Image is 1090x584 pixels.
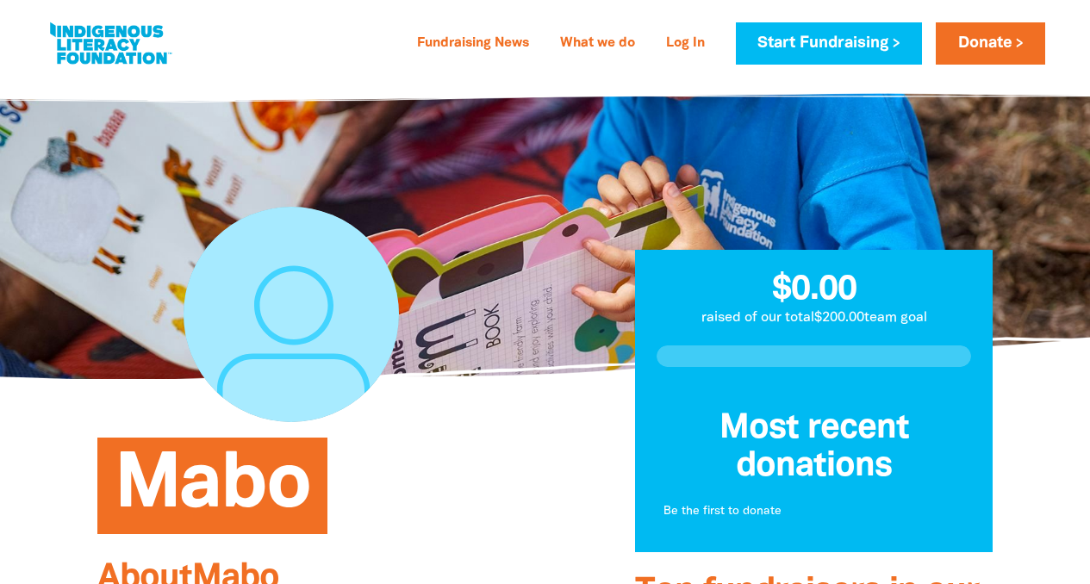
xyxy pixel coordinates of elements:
a: Log In [656,30,715,58]
a: Start Fundraising [736,22,922,65]
h3: Most recent donations [657,410,972,486]
span: $0.00 [772,274,856,306]
div: Paginated content [657,493,972,531]
div: Donation stream [657,410,972,531]
a: What we do [550,30,645,58]
p: Be the first to donate [663,503,965,520]
span: Mabo [115,450,310,534]
a: Fundraising News [407,30,539,58]
a: Donate [936,22,1044,65]
p: raised of our total $200.00 team goal [635,308,993,328]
